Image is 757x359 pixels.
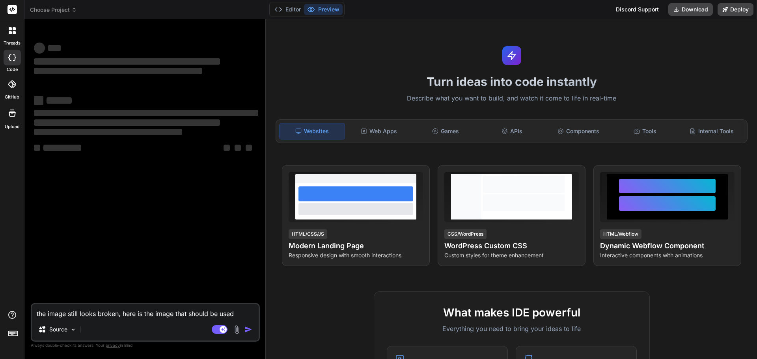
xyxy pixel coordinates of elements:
[70,326,76,333] img: Pick Models
[289,251,423,259] p: Responsive design with smooth interactions
[347,123,412,140] div: Web Apps
[546,123,611,140] div: Components
[224,145,230,151] span: ‌
[49,326,67,333] p: Source
[613,123,678,140] div: Tools
[304,4,343,15] button: Preview
[244,326,252,333] img: icon
[271,4,304,15] button: Editor
[34,145,40,151] span: ‌
[413,123,478,140] div: Games
[106,343,120,348] span: privacy
[34,58,220,65] span: ‌
[34,129,182,135] span: ‌
[600,251,735,259] p: Interactive components with animations
[679,123,744,140] div: Internal Tools
[235,145,241,151] span: ‌
[34,110,258,116] span: ‌
[30,6,77,14] span: Choose Project
[600,229,641,239] div: HTML/Webflow
[43,145,81,151] span: ‌
[668,3,713,16] button: Download
[289,240,423,251] h4: Modern Landing Page
[34,43,45,54] span: ‌
[5,94,19,100] label: GitHub
[32,304,259,318] textarea: the image still looks broken, here is the image that should be used
[34,119,220,126] span: ‌
[600,240,735,251] h4: Dynamic Webflow Component
[479,123,544,140] div: APIs
[4,40,21,47] label: threads
[232,325,241,334] img: attachment
[7,66,18,73] label: code
[48,45,61,51] span: ‌
[34,68,202,74] span: ‌
[387,324,637,333] p: Everything you need to bring your ideas to life
[47,97,72,104] span: ‌
[31,342,260,349] p: Always double-check its answers. Your in Bind
[444,240,579,251] h4: WordPress Custom CSS
[5,123,20,130] label: Upload
[246,145,252,151] span: ‌
[34,96,43,105] span: ‌
[271,74,752,89] h1: Turn ideas into code instantly
[387,304,637,321] h2: What makes IDE powerful
[611,3,664,16] div: Discord Support
[444,229,487,239] div: CSS/WordPress
[279,123,345,140] div: Websites
[271,93,752,104] p: Describe what you want to build, and watch it come to life in real-time
[718,3,753,16] button: Deploy
[444,251,579,259] p: Custom styles for theme enhancement
[289,229,327,239] div: HTML/CSS/JS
